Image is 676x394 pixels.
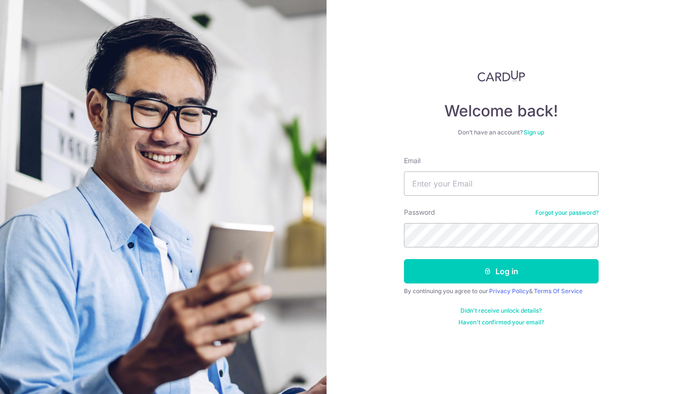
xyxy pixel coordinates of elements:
input: Enter your Email [404,171,599,196]
a: Sign up [524,129,544,136]
label: Email [404,156,420,166]
label: Password [404,207,435,217]
a: Forgot your password? [535,209,599,217]
a: Haven't confirmed your email? [458,319,544,326]
button: Log in [404,259,599,283]
div: Don’t have an account? [404,129,599,136]
div: By continuing you agree to our & [404,287,599,295]
h4: Welcome back! [404,101,599,121]
a: Terms Of Service [534,287,583,295]
a: Privacy Policy [489,287,529,295]
img: CardUp Logo [477,70,525,82]
a: Didn't receive unlock details? [460,307,542,315]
